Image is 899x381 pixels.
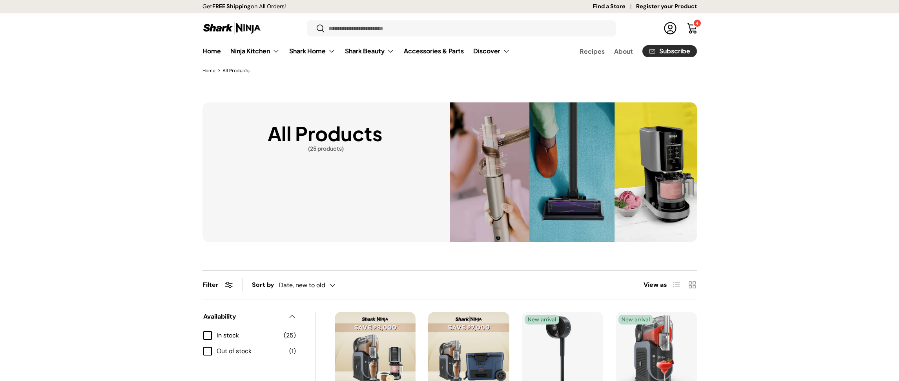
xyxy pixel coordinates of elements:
summary: Shark Home [284,43,340,59]
span: Date, new to old [279,281,325,289]
summary: Availability [203,303,296,331]
button: Filter [202,281,233,289]
label: Sort by [252,280,279,290]
a: Discover [473,43,510,59]
a: Recipes [580,44,605,59]
a: About [614,44,633,59]
a: Home [202,68,215,73]
span: 4 [696,20,698,26]
span: (25) [284,331,296,340]
span: Filter [202,281,219,289]
span: In stock [217,331,279,340]
span: Availability [203,312,283,321]
img: Shark Ninja Philippines [202,20,261,36]
summary: Ninja Kitchen [226,43,284,59]
a: Register your Product [636,2,697,11]
span: New arrival [525,315,559,324]
span: Out of stock [217,346,284,356]
a: All Products [222,68,250,73]
a: Home [202,43,221,58]
a: Subscribe [642,45,697,57]
strong: FREE Shipping [212,3,251,10]
summary: Shark Beauty [340,43,399,59]
nav: Primary [202,43,510,59]
nav: Secondary [561,43,697,59]
span: (25 products) [268,146,385,151]
a: Find a Store [593,2,636,11]
p: Get on All Orders! [202,2,286,11]
span: Subscribe [659,48,690,54]
span: New arrival [618,315,653,324]
span: View as [644,280,667,290]
summary: Discover [469,43,515,59]
h1: All Products [268,118,383,146]
button: Date, new to old [279,278,351,292]
a: Shark Beauty [345,43,394,59]
a: Ninja Kitchen [230,43,280,59]
a: Accessories & Parts [404,43,464,58]
a: Shark Home [289,43,336,59]
span: (1) [289,346,296,356]
img: All Products [450,102,697,242]
nav: Breadcrumbs [202,67,697,74]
